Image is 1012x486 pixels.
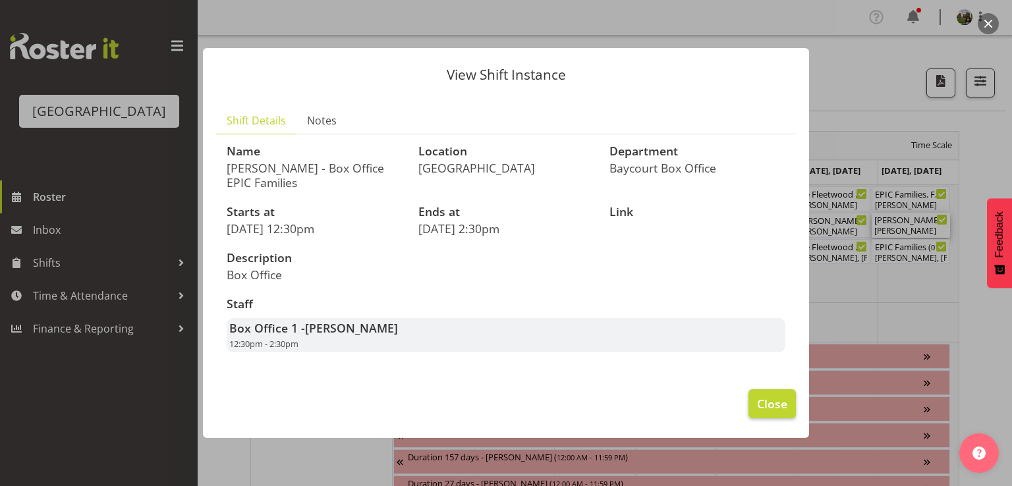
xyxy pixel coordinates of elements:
[609,161,785,175] p: Baycourt Box Office
[418,221,594,236] p: [DATE] 2:30pm
[307,113,337,128] span: Notes
[227,161,403,190] p: [PERSON_NAME] - Box Office EPIC Families
[227,113,286,128] span: Shift Details
[972,446,986,460] img: help-xxl-2.png
[418,161,594,175] p: [GEOGRAPHIC_DATA]
[757,395,787,412] span: Close
[227,298,785,311] h3: Staff
[305,320,398,336] span: [PERSON_NAME]
[229,320,398,336] strong: Box Office 1 -
[987,198,1012,288] button: Feedback - Show survey
[748,389,796,418] button: Close
[227,267,498,282] p: Box Office
[227,205,403,219] h3: Starts at
[418,145,594,158] h3: Location
[216,68,796,82] p: View Shift Instance
[229,338,298,350] span: 12:30pm - 2:30pm
[609,145,785,158] h3: Department
[994,211,1005,257] span: Feedback
[227,252,498,265] h3: Description
[609,205,785,219] h3: Link
[418,205,594,219] h3: Ends at
[227,221,403,236] p: [DATE] 12:30pm
[227,145,403,158] h3: Name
